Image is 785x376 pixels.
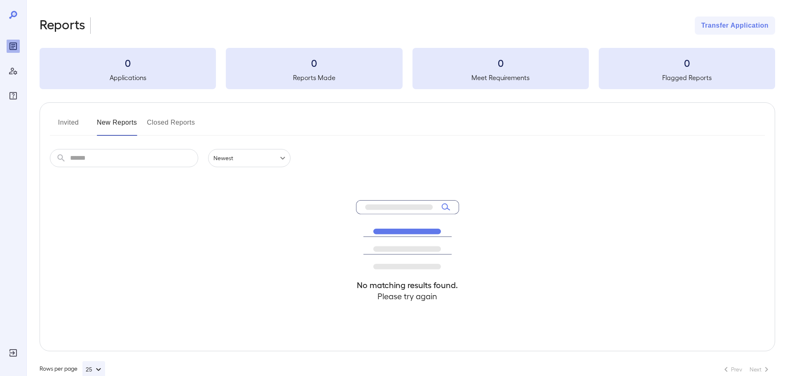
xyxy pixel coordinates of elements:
[40,48,775,89] summary: 0Applications0Reports Made0Meet Requirements0Flagged Reports
[7,64,20,78] div: Manage Users
[599,73,775,83] h5: Flagged Reports
[40,56,216,69] h3: 0
[7,40,20,53] div: Reports
[412,56,589,69] h3: 0
[208,149,291,167] div: Newest
[226,73,402,83] h5: Reports Made
[717,363,775,376] nav: pagination navigation
[7,89,20,102] div: FAQ
[695,17,775,35] button: Transfer Application
[7,346,20,359] div: Log Out
[50,116,87,136] button: Invited
[147,116,195,136] button: Closed Reports
[356,279,459,291] h4: No matching results found.
[40,73,216,83] h5: Applications
[97,116,137,136] button: New Reports
[412,73,589,83] h5: Meet Requirements
[599,56,775,69] h3: 0
[40,17,85,35] h2: Reports
[356,291,459,302] h4: Please try again
[226,56,402,69] h3: 0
